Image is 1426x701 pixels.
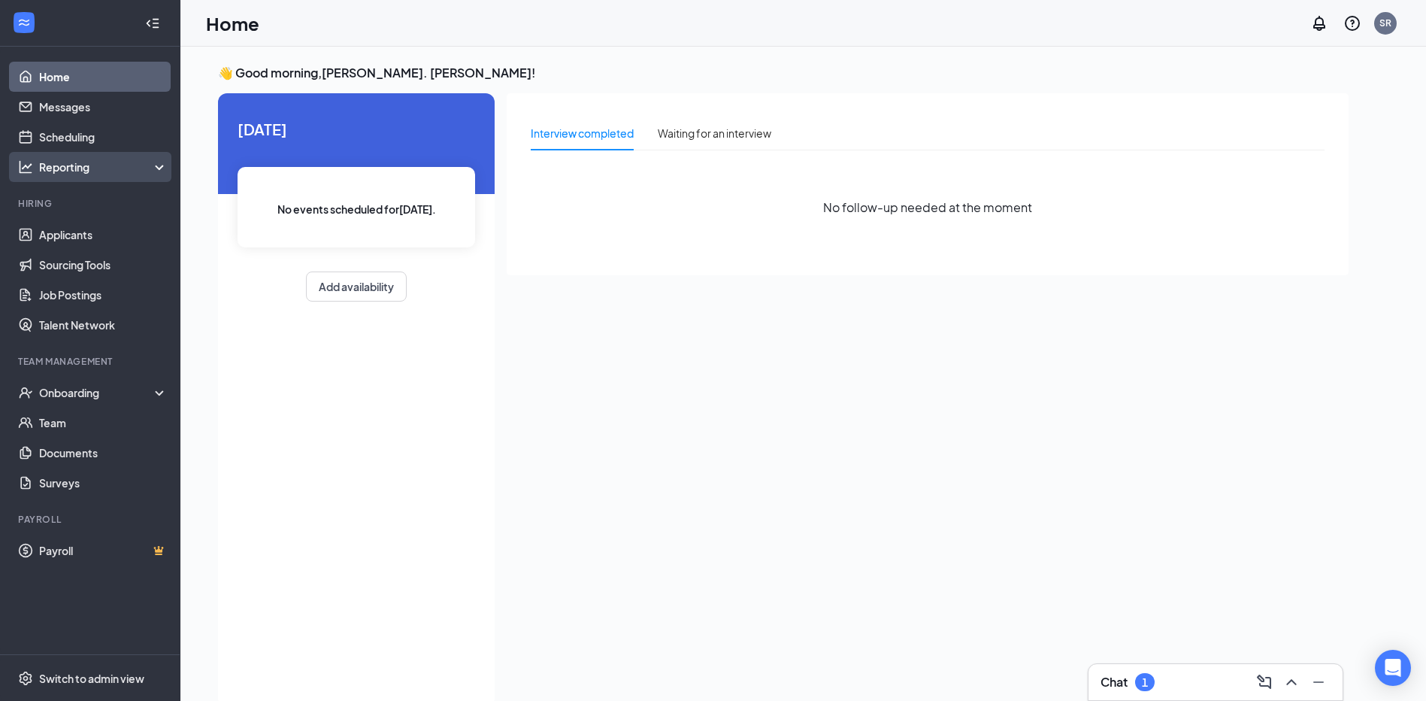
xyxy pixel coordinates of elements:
[39,468,168,498] a: Surveys
[39,310,168,340] a: Talent Network
[39,250,168,280] a: Sourcing Tools
[658,125,771,141] div: Waiting for an interview
[1142,676,1148,689] div: 1
[1379,17,1391,29] div: SR
[39,671,144,686] div: Switch to admin view
[238,117,475,141] span: [DATE]
[18,197,165,210] div: Hiring
[1279,670,1303,694] button: ChevronUp
[218,65,1349,81] h3: 👋 Good morning, [PERSON_NAME]. [PERSON_NAME] !
[39,408,168,438] a: Team
[39,220,168,250] a: Applicants
[1306,670,1331,694] button: Minimize
[531,125,634,141] div: Interview completed
[39,280,168,310] a: Job Postings
[1310,14,1328,32] svg: Notifications
[1343,14,1361,32] svg: QuestionInfo
[39,122,168,152] a: Scheduling
[18,385,33,400] svg: UserCheck
[17,15,32,30] svg: WorkstreamLogo
[1101,674,1128,690] h3: Chat
[277,201,436,217] span: No events scheduled for [DATE] .
[18,513,165,526] div: Payroll
[1282,673,1300,691] svg: ChevronUp
[1252,670,1276,694] button: ComposeMessage
[39,438,168,468] a: Documents
[145,16,160,31] svg: Collapse
[18,159,33,174] svg: Analysis
[1309,673,1328,691] svg: Minimize
[306,272,407,302] button: Add availability
[39,92,168,122] a: Messages
[823,198,1032,217] span: No follow-up needed at the moment
[39,159,168,174] div: Reporting
[39,536,168,566] a: PayrollCrown
[18,671,33,686] svg: Settings
[39,385,155,400] div: Onboarding
[18,355,165,368] div: Team Management
[1255,673,1273,691] svg: ComposeMessage
[1375,650,1411,686] div: Open Intercom Messenger
[206,11,259,36] h1: Home
[39,62,168,92] a: Home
